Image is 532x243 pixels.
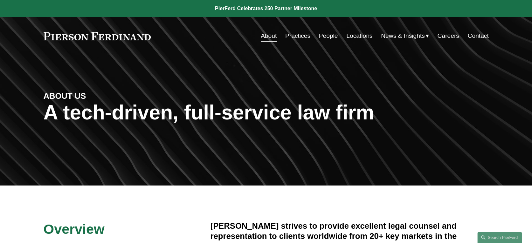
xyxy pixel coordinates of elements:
[346,30,372,42] a: Locations
[381,30,429,42] a: folder dropdown
[44,101,489,124] h1: A tech-driven, full-service law firm
[381,30,425,42] span: News & Insights
[44,91,86,100] strong: ABOUT US
[44,221,105,237] span: Overview
[261,30,277,42] a: About
[477,232,522,243] a: Search this site
[285,30,310,42] a: Practices
[319,30,338,42] a: People
[437,30,459,42] a: Careers
[467,30,488,42] a: Contact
